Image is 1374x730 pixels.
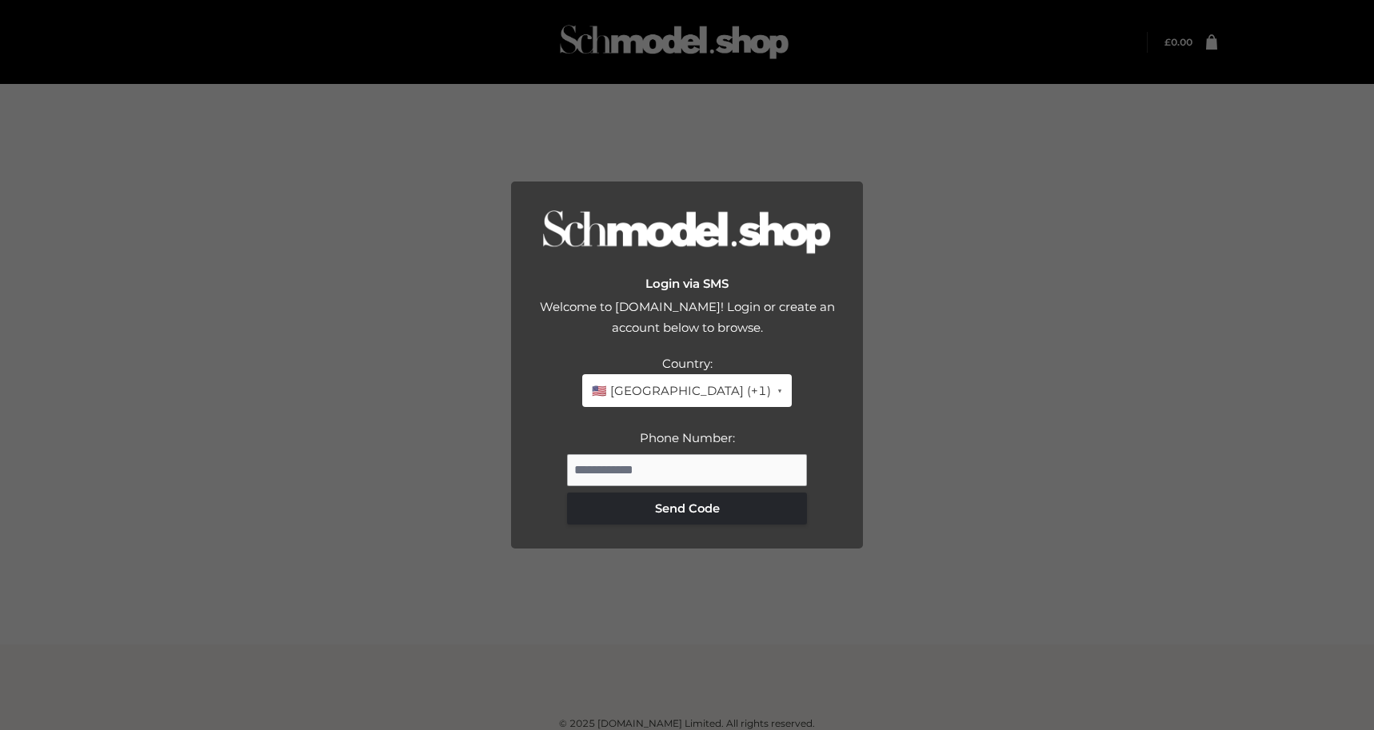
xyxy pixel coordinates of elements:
h2: Login via SMS [527,277,847,291]
button: Send Code [567,493,807,525]
span: 🇺🇸 [GEOGRAPHIC_DATA] (+1) [592,381,771,401]
div: Welcome to [DOMAIN_NAME]! Login or create an account below to browse. [527,297,847,353]
label: Phone Number: [640,430,735,445]
img: Logo [543,209,831,257]
label: Country: [662,356,713,371]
